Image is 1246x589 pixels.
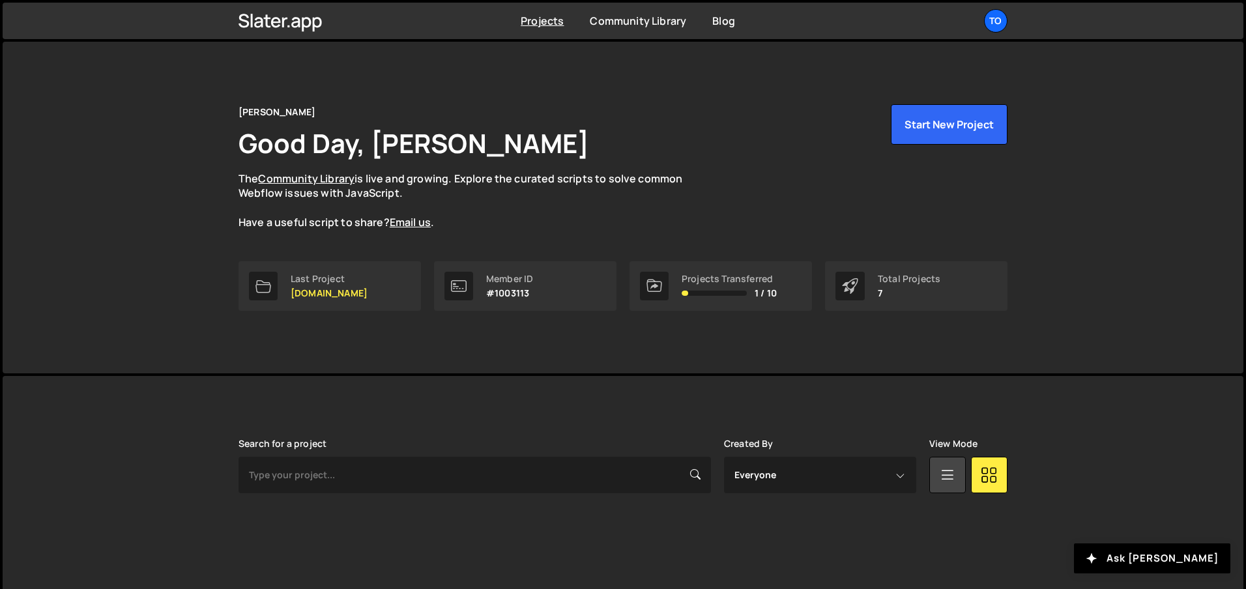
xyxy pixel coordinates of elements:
a: To [984,9,1007,33]
p: [DOMAIN_NAME] [291,288,368,298]
p: 7 [878,288,940,298]
div: Last Project [291,274,368,284]
button: Ask [PERSON_NAME] [1074,543,1230,573]
p: The is live and growing. Explore the curated scripts to solve common Webflow issues with JavaScri... [239,171,708,230]
h1: Good Day, [PERSON_NAME] [239,125,589,161]
span: 1 / 10 [755,288,777,298]
button: Start New Project [891,104,1007,145]
label: Created By [724,438,774,449]
div: Member ID [486,274,533,284]
a: Last Project [DOMAIN_NAME] [239,261,421,311]
div: [PERSON_NAME] [239,104,315,120]
label: Search for a project [239,438,326,449]
a: Community Library [258,171,355,186]
a: Blog [712,14,735,28]
a: Community Library [590,14,686,28]
div: Projects Transferred [682,274,777,284]
a: Email us [390,215,431,229]
input: Type your project... [239,457,711,493]
div: Total Projects [878,274,940,284]
a: Projects [521,14,564,28]
label: View Mode [929,438,978,449]
p: #1003113 [486,288,533,298]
